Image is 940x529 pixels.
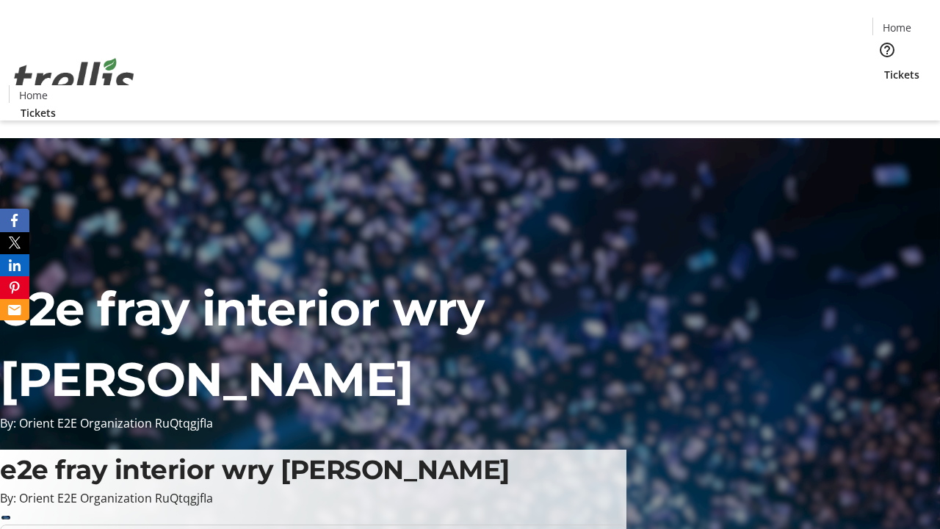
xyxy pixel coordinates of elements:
span: Home [883,20,911,35]
span: Home [19,87,48,103]
a: Home [873,20,920,35]
span: Tickets [884,67,919,82]
a: Tickets [9,105,68,120]
a: Tickets [872,67,931,82]
button: Cart [872,82,902,112]
button: Help [872,35,902,65]
a: Home [10,87,57,103]
span: Tickets [21,105,56,120]
img: Orient E2E Organization RuQtqgjfIa's Logo [9,42,140,115]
